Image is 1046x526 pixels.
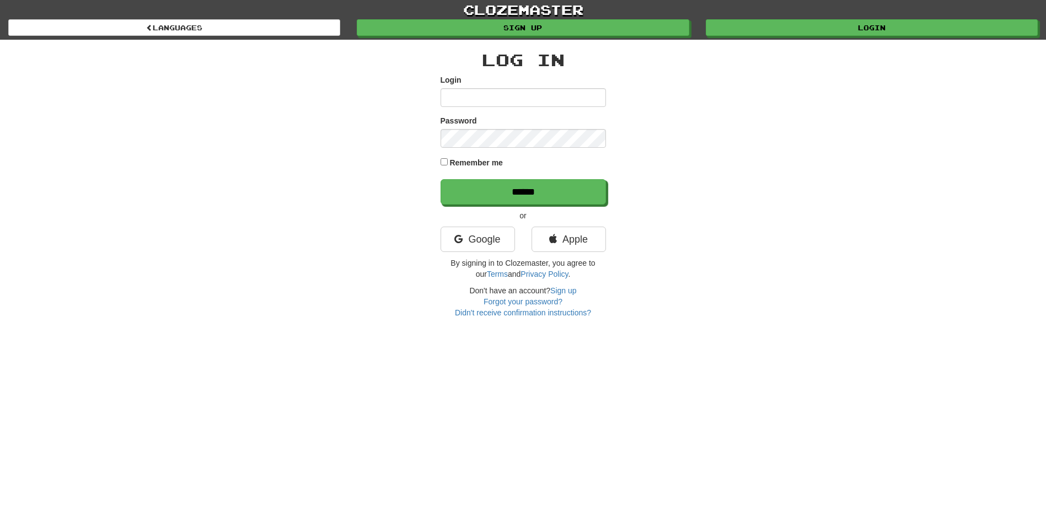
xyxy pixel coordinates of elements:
a: Google [441,227,515,252]
label: Remember me [449,157,503,168]
a: Terms [487,270,508,278]
p: or [441,210,606,221]
h2: Log In [441,51,606,69]
a: Privacy Policy [521,270,568,278]
label: Password [441,115,477,126]
a: Languages [8,19,340,36]
a: Didn't receive confirmation instructions? [455,308,591,317]
p: By signing in to Clozemaster, you agree to our and . [441,257,606,280]
a: Forgot your password? [484,297,562,306]
a: Sign up [357,19,689,36]
a: Sign up [550,286,576,295]
a: Login [706,19,1038,36]
label: Login [441,74,462,85]
a: Apple [532,227,606,252]
div: Don't have an account? [441,285,606,318]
